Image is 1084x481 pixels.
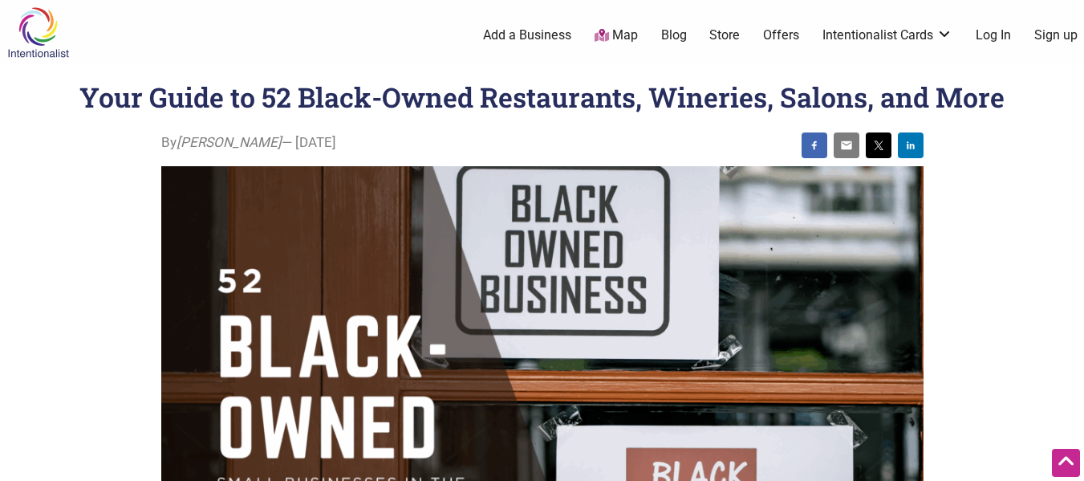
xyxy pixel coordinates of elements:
[840,139,853,152] img: email sharing button
[808,139,821,152] img: facebook sharing button
[161,132,336,153] span: By — [DATE]
[1034,26,1078,44] a: Sign up
[822,26,952,44] a: Intentionalist Cards
[872,139,885,152] img: twitter sharing button
[1052,449,1080,477] div: Scroll Back to Top
[177,134,282,150] i: [PERSON_NAME]
[661,26,687,44] a: Blog
[595,26,638,45] a: Map
[904,139,917,152] img: linkedin sharing button
[976,26,1011,44] a: Log In
[763,26,799,44] a: Offers
[79,79,1005,115] h1: Your Guide to 52 Black-Owned Restaurants, Wineries, Salons, and More
[483,26,571,44] a: Add a Business
[709,26,740,44] a: Store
